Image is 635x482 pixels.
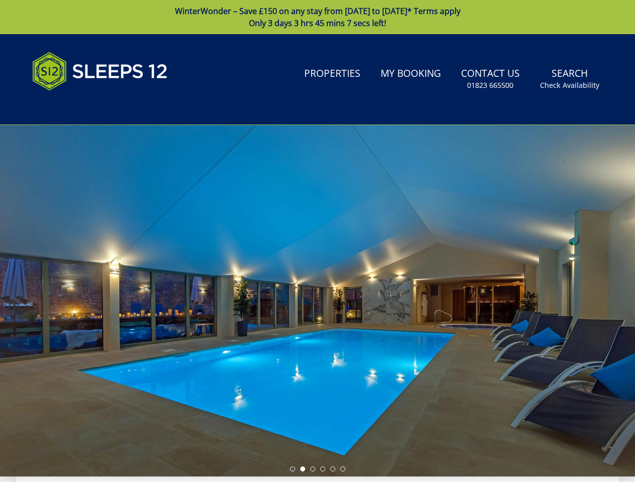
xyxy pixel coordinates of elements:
a: My Booking [377,63,445,85]
small: 01823 665500 [467,80,513,90]
a: Contact Us01823 665500 [457,63,524,95]
img: Sleeps 12 [32,46,168,96]
a: SearchCheck Availability [536,63,603,95]
small: Check Availability [540,80,599,90]
iframe: Customer reviews powered by Trustpilot [27,102,133,111]
span: Only 3 days 3 hrs 45 mins 7 secs left! [249,18,386,29]
a: Properties [300,63,365,85]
